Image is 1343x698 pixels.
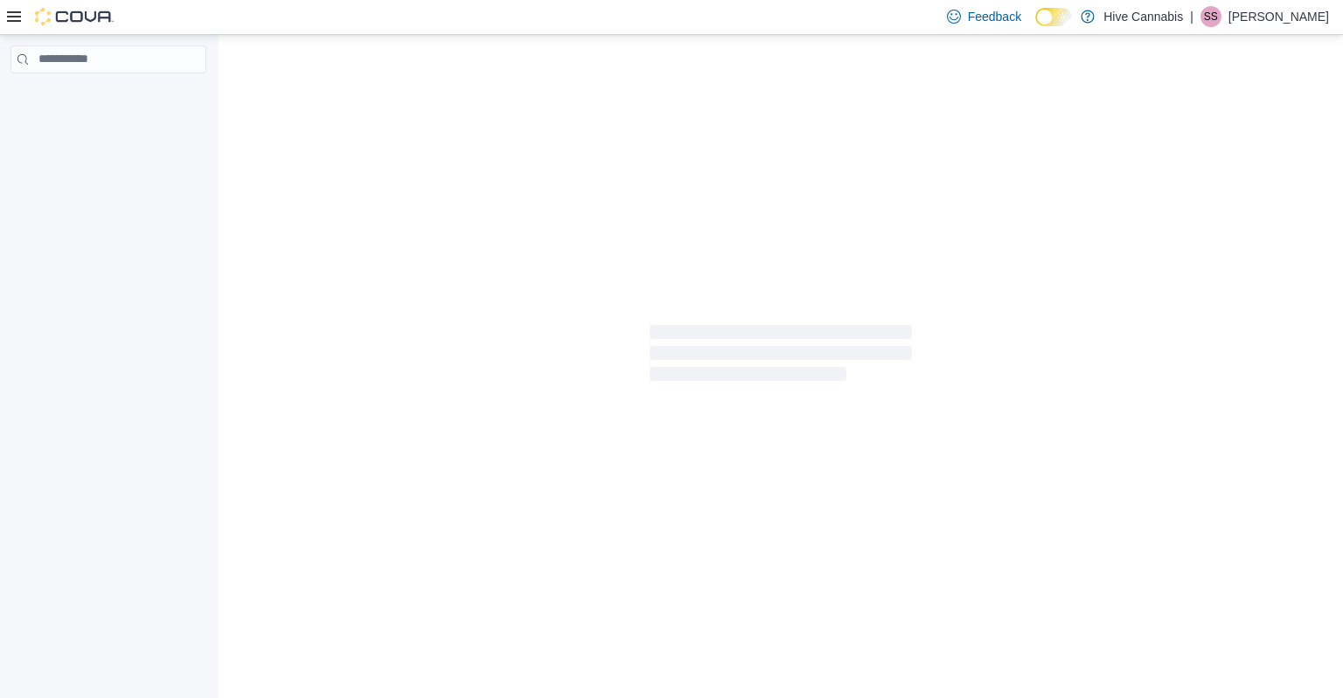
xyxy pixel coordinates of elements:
p: Hive Cannabis [1103,6,1183,27]
span: Dark Mode [1035,26,1036,27]
p: [PERSON_NAME] [1228,6,1329,27]
span: SS [1204,6,1218,27]
nav: Complex example [10,77,206,119]
img: Cova [35,8,114,25]
div: Silena Sparrow [1200,6,1221,27]
span: Feedback [968,8,1021,25]
span: Loading [650,328,912,384]
p: | [1190,6,1193,27]
input: Dark Mode [1035,8,1072,26]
